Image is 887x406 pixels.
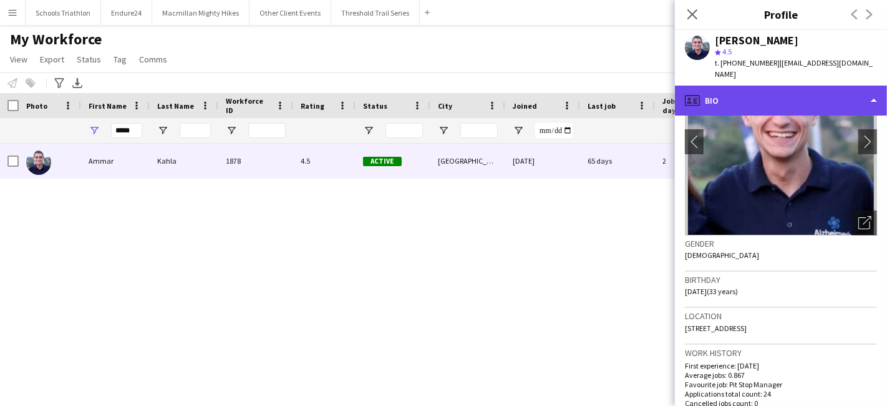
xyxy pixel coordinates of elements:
img: Crew avatar or photo [685,48,877,235]
span: Jobs (last 90 days) [662,96,714,115]
span: Joined [513,101,537,111]
span: Comms [139,54,167,65]
input: Status Filter Input [385,123,423,138]
button: Threshold Trail Series [331,1,420,25]
button: Open Filter Menu [363,125,374,136]
input: Workforce ID Filter Input [248,123,286,138]
span: Tag [114,54,127,65]
div: [PERSON_NAME] [715,35,798,46]
span: View [10,54,27,65]
div: 2 [655,144,736,178]
div: Ammar [81,144,150,178]
button: Endure24 [101,1,152,25]
input: First Name Filter Input [111,123,142,138]
div: Open photos pop-in [852,210,877,235]
button: Other Client Events [250,1,331,25]
h3: Work history [685,347,877,359]
h3: Birthday [685,274,877,285]
div: [GEOGRAPHIC_DATA] [430,144,505,178]
span: First Name [89,101,127,111]
div: 4.5 [293,144,356,178]
p: Average jobs: 0.867 [685,370,877,380]
div: [DATE] [505,144,580,178]
a: Tag [109,51,132,67]
span: Active [363,157,402,166]
span: [DATE] (33 years) [685,287,738,296]
p: Favourite job: Pit Stop Manager [685,380,877,389]
a: Status [72,51,106,67]
button: Open Filter Menu [89,125,100,136]
app-action-btn: Advanced filters [52,76,67,91]
h3: Gender [685,238,877,249]
p: First experience: [DATE] [685,361,877,370]
span: Export [40,54,64,65]
span: | [EMAIL_ADDRESS][DOMAIN_NAME] [715,58,873,79]
div: Kahla [150,144,218,178]
span: Rating [301,101,324,111]
a: Comms [134,51,172,67]
button: Open Filter Menu [513,125,524,136]
span: Workforce ID [226,96,271,115]
p: Applications total count: 24 [685,389,877,399]
div: 65 days [580,144,655,178]
span: Status [363,101,387,111]
span: [STREET_ADDRESS] [685,324,747,333]
span: City [438,101,452,111]
div: Bio [675,86,887,116]
button: Open Filter Menu [226,125,237,136]
span: [DEMOGRAPHIC_DATA] [685,250,759,260]
span: 4.5 [722,47,732,56]
span: Status [77,54,101,65]
a: View [5,51,32,67]
div: 1878 [218,144,293,178]
span: t. [PHONE_NUMBER] [715,58,780,67]
h3: Location [685,310,877,322]
button: Open Filter Menu [438,125,449,136]
app-action-btn: Export XLSX [70,76,85,91]
h3: Profile [675,6,887,22]
img: Ammar Kahla [26,150,51,175]
span: Last Name [157,101,194,111]
a: Export [35,51,69,67]
button: Open Filter Menu [157,125,168,136]
button: Macmillan Mighty Hikes [152,1,250,25]
button: Schools Triathlon [26,1,101,25]
input: City Filter Input [460,123,498,138]
input: Joined Filter Input [535,123,573,138]
span: My Workforce [10,30,102,49]
span: Photo [26,101,47,111]
span: Last job [588,101,616,111]
input: Last Name Filter Input [180,123,211,138]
